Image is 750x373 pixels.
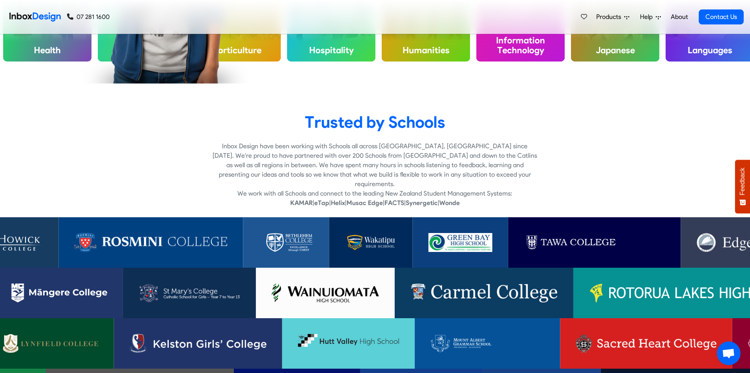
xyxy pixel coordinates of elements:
[11,283,107,302] img: Mangere College
[287,39,375,62] h4: Hospitality
[640,12,656,22] span: Help
[382,39,470,62] h4: Humanities
[439,199,460,207] strong: Wonde
[345,233,397,252] img: Wakatipu High School
[524,233,665,252] img: Tawa College
[272,283,379,302] img: Wainuiomata High School
[298,334,399,353] img: Hutt Valley High School
[739,168,746,195] span: Feedback
[129,112,621,132] heading: Trusted by Schools
[699,9,744,24] a: Contact Us
[428,233,492,252] img: Green Bay High School
[331,199,345,207] strong: Helix
[668,9,690,25] a: About
[213,142,537,189] p: Inbox Design have been working with Schools all across [GEOGRAPHIC_DATA], [GEOGRAPHIC_DATA] since...
[129,334,266,353] img: Kelston Girls’ College
[735,160,750,213] button: Feedback - Show survey
[3,39,91,62] h4: Health
[593,9,632,25] a: Products
[213,198,537,208] p: | | | | | |
[139,283,240,302] img: St Mary’s College (Ponsonby)
[576,334,716,353] img: Sacred Heart College (Lower Hutt)
[3,334,98,353] img: Lynfield College
[290,199,313,207] strong: KAMAR
[410,283,558,302] img: Carmel College
[717,341,741,365] div: Open chat
[213,189,537,198] p: We work with all Schools and connect to the leading New Zealand Student Management Systems:
[406,199,438,207] strong: Synergetic
[596,12,624,22] span: Products
[431,334,545,353] img: Mt Albert Grammar School
[637,9,664,25] a: Help
[476,29,565,62] h4: Information Technology
[571,39,659,62] h4: Japanese
[314,199,329,207] strong: eTap
[347,199,383,207] strong: Musac Edge
[384,199,404,207] strong: FACTS
[259,233,313,252] img: Bethlehem College
[74,233,227,252] img: Rosmini College
[67,12,110,22] a: 07 281 1600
